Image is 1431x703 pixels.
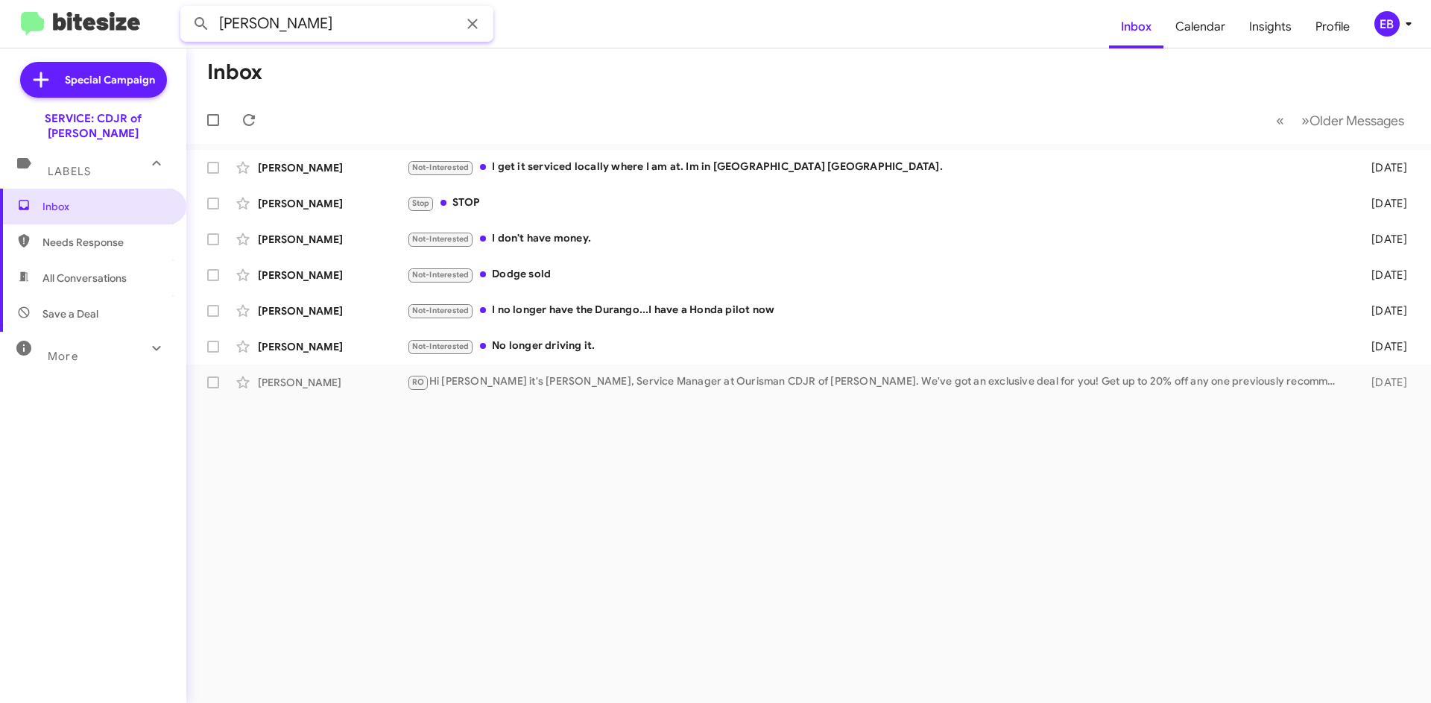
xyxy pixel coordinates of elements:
div: EB [1374,11,1400,37]
span: Inbox [42,199,169,214]
div: I no longer have the Durango...I have a Honda pilot now [407,302,1348,319]
div: Hi [PERSON_NAME] it's [PERSON_NAME], Service Manager at Ourisman CDJR of [PERSON_NAME]. We've got... [407,373,1348,391]
div: [DATE] [1348,375,1419,390]
span: Stop [412,198,430,208]
span: Labels [48,165,91,178]
div: [PERSON_NAME] [258,303,407,318]
button: Previous [1267,105,1293,136]
span: Not-Interested [412,163,470,172]
div: [PERSON_NAME] [258,268,407,283]
span: All Conversations [42,271,127,286]
button: EB [1362,11,1415,37]
div: [DATE] [1348,339,1419,354]
span: Not-Interested [412,306,470,315]
span: Needs Response [42,235,169,250]
div: STOP [407,195,1348,212]
nav: Page navigation example [1268,105,1413,136]
div: [DATE] [1348,303,1419,318]
div: [DATE] [1348,160,1419,175]
span: Save a Deal [42,306,98,321]
a: Insights [1237,5,1304,48]
div: [DATE] [1348,232,1419,247]
span: » [1301,111,1310,130]
div: Dodge sold [407,266,1348,283]
span: Not-Interested [412,270,470,280]
div: I get it serviced locally where I am at. Im in [GEOGRAPHIC_DATA] [GEOGRAPHIC_DATA]. [407,159,1348,176]
a: Special Campaign [20,62,167,98]
button: Next [1292,105,1413,136]
h1: Inbox [207,60,262,84]
input: Search [180,6,493,42]
a: Profile [1304,5,1362,48]
div: [PERSON_NAME] [258,339,407,354]
span: Not-Interested [412,234,470,244]
div: [PERSON_NAME] [258,232,407,247]
span: Not-Interested [412,341,470,351]
span: Special Campaign [65,72,155,87]
div: [PERSON_NAME] [258,196,407,211]
span: More [48,350,78,363]
span: RO [412,377,424,387]
div: [DATE] [1348,196,1419,211]
span: Older Messages [1310,113,1404,129]
a: Inbox [1109,5,1163,48]
div: No longer driving it. [407,338,1348,355]
div: [DATE] [1348,268,1419,283]
div: I don't have money. [407,230,1348,248]
div: [PERSON_NAME] [258,375,407,390]
div: [PERSON_NAME] [258,160,407,175]
a: Calendar [1163,5,1237,48]
span: « [1276,111,1284,130]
